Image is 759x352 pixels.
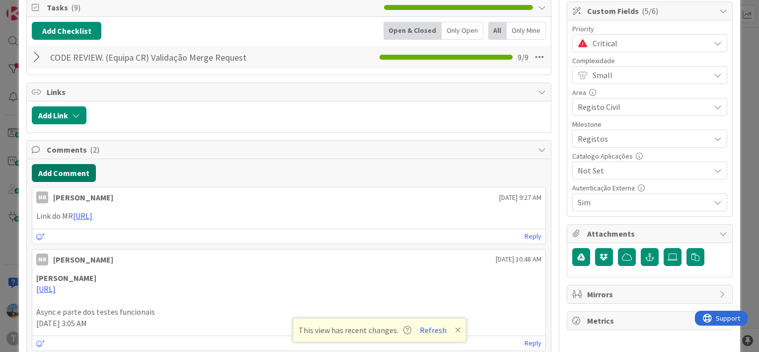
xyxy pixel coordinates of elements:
[578,132,705,146] span: Registos
[32,164,96,182] button: Add Comment
[36,210,541,222] p: Link do MR
[572,121,727,128] div: Milestone
[299,324,411,336] span: This view has recent changes.
[73,211,92,221] a: [URL]
[496,254,541,264] span: [DATE] 10:48 AM
[587,288,714,300] span: Mirrors
[53,191,113,203] div: [PERSON_NAME]
[53,254,113,265] div: [PERSON_NAME]
[71,2,80,12] span: ( 9 )
[383,22,442,40] div: Open & Closed
[499,192,541,203] span: [DATE] 9:27 AM
[587,315,714,327] span: Metrics
[518,51,529,63] span: 9 / 9
[572,184,727,191] div: Autenticação Externa
[572,153,727,160] div: Catalogo Aplicações
[525,337,541,350] a: Reply
[442,22,483,40] div: Only Open
[21,1,45,13] span: Support
[36,273,96,283] strong: [PERSON_NAME]
[36,254,48,265] div: MR
[47,48,270,66] input: Add Checklist...
[47,144,533,156] span: Comments
[578,164,705,177] span: Not Set
[593,36,705,50] span: Critical
[572,25,727,32] div: Priority
[578,195,705,209] span: Sim
[36,318,87,328] span: [DATE] 3:05 AM
[642,6,658,16] span: ( 5/6 )
[593,68,705,82] span: Small
[572,57,727,64] div: Complexidade
[36,307,155,317] span: Async e parte dos testes funcionais
[488,22,507,40] div: All
[416,324,450,337] button: Refresh
[47,1,379,13] span: Tasks
[587,228,714,240] span: Attachments
[32,106,86,124] button: Add Link
[90,145,99,155] span: ( 2 )
[47,86,533,98] span: Links
[36,284,56,294] a: [URL]
[572,89,727,96] div: Area
[36,191,48,203] div: MR
[578,100,705,114] span: Registo Civil
[525,230,541,243] a: Reply
[32,22,101,40] button: Add Checklist
[587,5,714,17] span: Custom Fields
[507,22,546,40] div: Only Mine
